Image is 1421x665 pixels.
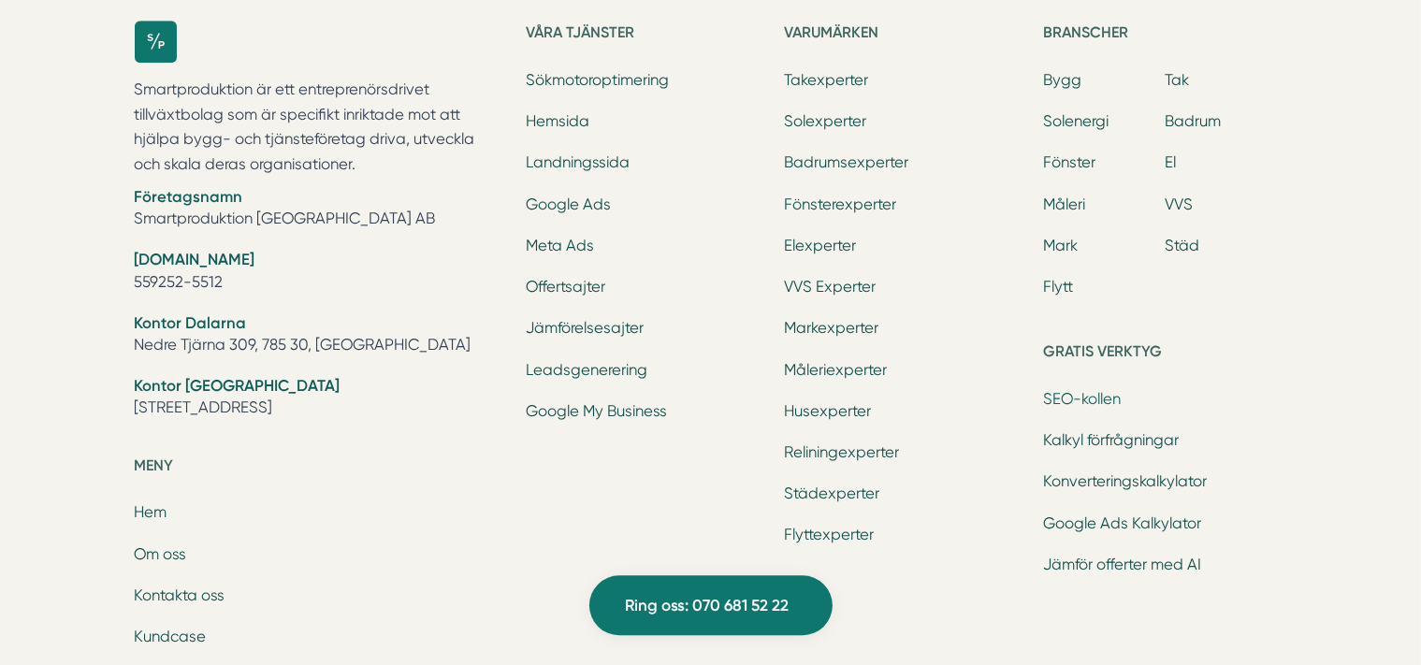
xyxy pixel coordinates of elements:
a: Fönsterexperter [785,195,897,213]
a: El [1165,153,1176,171]
strong: [DOMAIN_NAME] [135,250,255,268]
span: Ring oss: 070 681 52 22 [625,593,789,618]
a: Jämförelsesajter [526,319,644,337]
a: Takexperter [785,71,869,89]
a: Tak [1165,71,1189,89]
a: VVS [1165,195,1193,213]
a: Google Ads Kalkylator [1043,514,1201,532]
a: Måleriexperter [785,361,888,379]
a: Badrumsexperter [785,153,909,171]
a: Hem [135,503,167,521]
h5: Meny [135,454,504,484]
a: Landningssida [526,153,630,171]
a: Sökmotoroptimering [526,71,669,89]
a: Måleri [1043,195,1085,213]
a: Konverteringskalkylator [1043,472,1207,490]
li: Smartproduktion [GEOGRAPHIC_DATA] AB [135,186,504,234]
a: Elexperter [785,237,857,254]
strong: Kontor Dalarna [135,313,247,332]
strong: Kontor [GEOGRAPHIC_DATA] [135,376,341,395]
h5: Gratis verktyg [1043,340,1286,369]
a: Kundcase [135,628,207,645]
li: [STREET_ADDRESS] [135,375,504,423]
a: Kalkyl förfrågningar [1043,431,1179,449]
p: Smartproduktion är ett entreprenörsdrivet tillväxtbolag som är specifikt inriktade mot att hjälpa... [135,78,504,177]
a: Städexperter [785,484,880,502]
a: Husexperter [785,402,872,420]
a: Fönster [1043,153,1095,171]
a: Om oss [135,545,187,563]
strong: Företagsnamn [135,187,243,206]
a: Meta Ads [526,237,594,254]
a: Hemsida [526,112,589,130]
a: Google Ads [526,195,611,213]
a: Flyttexperter [785,526,875,543]
a: Mark [1043,237,1078,254]
a: Markexperter [785,319,879,337]
a: Offertsajter [526,278,605,296]
a: Kontakta oss [135,586,225,604]
a: Leadsgenerering [526,361,647,379]
a: Badrum [1165,112,1221,130]
a: Bygg [1043,71,1081,89]
a: Flytt [1043,278,1073,296]
a: VVS Experter [785,278,877,296]
a: Jämför offerter med AI [1043,556,1201,573]
a: Ring oss: 070 681 52 22 [589,575,833,635]
h5: Våra tjänster [526,21,769,51]
a: Reliningexperter [785,443,900,461]
a: Google My Business [526,402,667,420]
li: Nedre Tjärna 309, 785 30, [GEOGRAPHIC_DATA] [135,312,504,360]
a: Solexperter [785,112,867,130]
h5: Varumärken [785,21,1028,51]
a: Städ [1165,237,1199,254]
a: Solenergi [1043,112,1109,130]
li: 559252-5512 [135,249,504,296]
h5: Branscher [1043,21,1286,51]
a: SEO-kollen [1043,390,1121,408]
